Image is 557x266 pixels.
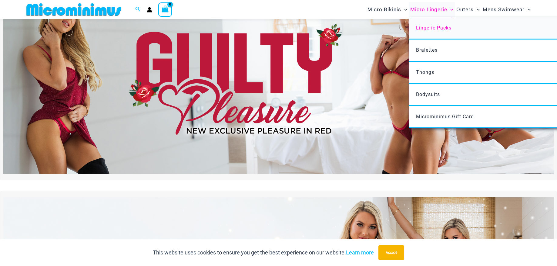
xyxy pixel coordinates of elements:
span: Mens Swimwear [483,2,525,17]
span: Lingerie Packs [416,25,451,31]
span: Bralettes [416,47,438,53]
a: Learn more [346,249,374,256]
a: Mens SwimwearMenu ToggleMenu Toggle [481,2,532,17]
a: Micro LingerieMenu ToggleMenu Toggle [409,2,455,17]
span: Menu Toggle [401,2,407,17]
a: OutersMenu ToggleMenu Toggle [455,2,481,17]
span: Micro Lingerie [410,2,447,17]
a: Micro BikinisMenu ToggleMenu Toggle [366,2,409,17]
a: Account icon link [147,7,152,12]
span: Micro Bikinis [367,2,401,17]
span: Microminimus Gift Card [416,114,474,119]
img: MM SHOP LOGO FLAT [24,3,124,16]
p: This website uses cookies to ensure you get the best experience on our website. [153,248,374,257]
span: Menu Toggle [525,2,531,17]
span: Bodysuits [416,92,440,97]
span: Thongs [416,69,434,75]
span: Menu Toggle [474,2,480,17]
span: Menu Toggle [447,2,453,17]
a: View Shopping Cart, empty [158,2,172,16]
span: Outers [456,2,474,17]
nav: Site Navigation [365,1,533,18]
button: Accept [378,245,404,260]
a: Search icon link [135,6,141,13]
